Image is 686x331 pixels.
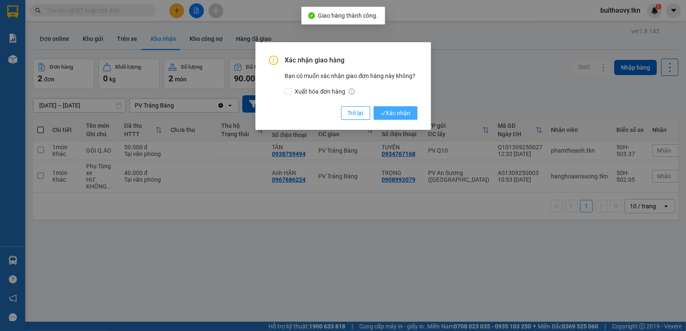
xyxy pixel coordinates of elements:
[285,56,418,65] span: Xác nhận giao hàng
[292,87,358,96] span: Xuất hóa đơn hàng
[341,106,370,120] button: Trở lại
[285,71,418,96] div: Bạn có muốn xác nhận giao đơn hàng này không?
[308,12,315,19] span: check-circle
[348,108,363,118] span: Trở lại
[269,56,278,65] span: exclamation-circle
[374,106,418,120] button: checkXác nhận
[318,12,378,19] span: Giao hàng thành công.
[380,108,411,118] span: Xác nhận
[349,89,355,94] span: info-circle
[380,110,386,116] span: check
